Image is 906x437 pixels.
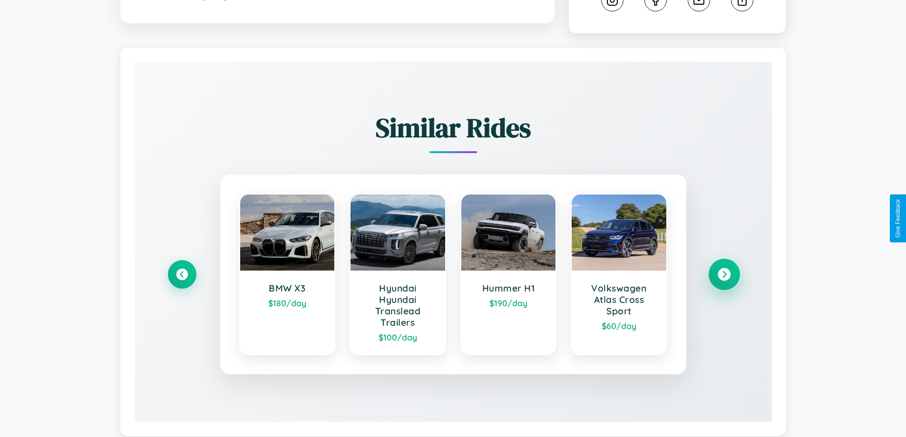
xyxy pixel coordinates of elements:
h3: Hyundai Hyundai Translead Trailers [360,282,436,328]
a: Hyundai Hyundai Translead Trailers$100/day [350,194,446,355]
a: BMW X3$180/day [239,194,336,355]
div: $ 180 /day [250,298,325,308]
div: $ 60 /day [581,320,657,331]
h2: Similar Rides [168,109,739,146]
h3: Volkswagen Atlas Cross Sport [581,282,657,317]
div: Give Feedback [895,199,901,238]
div: $ 190 /day [471,298,546,308]
a: Volkswagen Atlas Cross Sport$60/day [571,194,667,355]
div: $ 100 /day [360,332,436,342]
h3: Hummer H1 [471,282,546,294]
a: Hummer H1$190/day [460,194,557,355]
h3: BMW X3 [250,282,325,294]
